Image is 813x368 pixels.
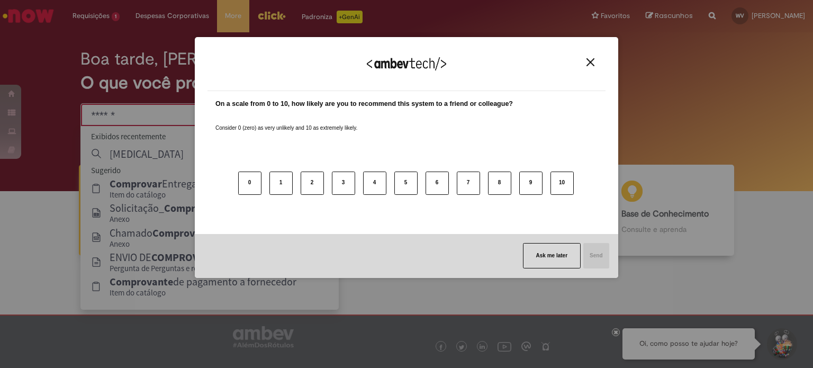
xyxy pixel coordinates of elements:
[586,58,594,66] img: Close
[457,172,480,195] button: 7
[363,172,386,195] button: 4
[332,172,355,195] button: 3
[301,172,324,195] button: 2
[394,172,418,195] button: 5
[269,172,293,195] button: 1
[519,172,543,195] button: 9
[426,172,449,195] button: 6
[367,57,446,70] img: Logo Ambevtech
[238,172,261,195] button: 0
[215,99,513,109] label: On a scale from 0 to 10, how likely are you to recommend this system to a friend or colleague?
[488,172,511,195] button: 8
[550,172,574,195] button: 10
[523,243,581,268] button: Ask me later
[215,112,357,132] label: Consider 0 (zero) as very unlikely and 10 as extremely likely.
[583,58,598,67] button: Close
